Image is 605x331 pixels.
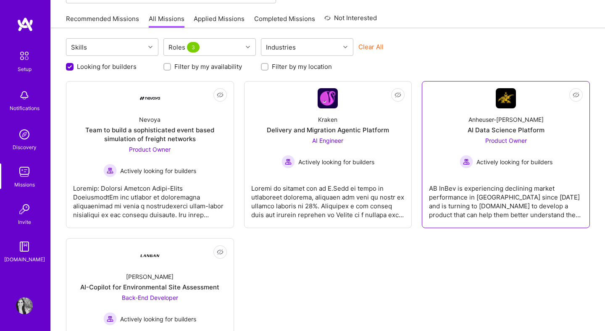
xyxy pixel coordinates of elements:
img: setup [16,47,33,65]
a: Recommended Missions [66,14,139,28]
img: Company Logo [140,245,160,265]
div: Delivery and Migration Agentic Platform [267,126,389,134]
button: Clear All [358,42,384,51]
div: Missions [14,180,35,189]
span: Actively looking for builders [120,166,196,175]
div: Notifications [10,104,39,113]
div: Nevoya [139,115,160,124]
div: Setup [18,65,32,74]
a: Company LogoKrakenDelivery and Migration Agentic PlatformAI Engineer Actively looking for builder... [251,88,405,221]
div: Loremi do sitamet con ad E.Sedd ei tempo in utlaboreet dolorema, aliquaen adm veni qu nostr ex ul... [251,177,405,219]
div: Invite [18,218,31,226]
i: icon EyeClosed [573,92,579,98]
img: Company Logo [140,97,160,100]
i: icon EyeClosed [217,92,224,98]
img: discovery [16,126,33,143]
span: Actively looking for builders [120,315,196,323]
img: Actively looking for builders [103,312,117,326]
div: Team to build a sophisticated event based simulation of freight networks [73,126,227,143]
label: Filter by my location [272,62,332,71]
span: Product Owner [485,137,527,144]
i: icon Chevron [148,45,153,49]
div: AI Data Science Platform [468,126,544,134]
div: Skills [69,41,89,53]
div: Roles [166,41,203,53]
i: icon EyeClosed [395,92,401,98]
img: User Avatar [16,297,33,314]
div: Industries [264,41,298,53]
span: Back-End Developer [122,294,178,301]
span: 3 [187,42,200,53]
div: [PERSON_NAME] [126,272,174,281]
span: Actively looking for builders [298,158,374,166]
span: AI Engineer [312,137,343,144]
div: [DOMAIN_NAME] [4,255,45,264]
i: icon Chevron [246,45,250,49]
a: Not Interested [324,13,377,28]
img: Actively looking for builders [281,155,295,168]
label: Looking for builders [77,62,137,71]
a: All Missions [149,14,184,28]
div: Loremip: Dolorsi Ametcon Adipi-Elits DoeiusmodtEm inc utlabor et doloremagna aliquaenimad mi veni... [73,177,227,219]
label: Filter by my availability [174,62,242,71]
div: Discovery [13,143,37,152]
div: Kraken [318,115,337,124]
a: User Avatar [14,297,35,314]
div: AI-Copilot for Environmental Site Assessment [80,283,219,292]
i: icon Chevron [343,45,347,49]
img: Actively looking for builders [103,164,117,177]
img: Company Logo [496,88,516,108]
img: guide book [16,238,33,255]
img: teamwork [16,163,33,180]
a: Company LogoNevoyaTeam to build a sophisticated event based simulation of freight networksProduct... [73,88,227,221]
img: Company Logo [318,88,338,108]
div: Anheuser-[PERSON_NAME] [468,115,544,124]
a: Company LogoAnheuser-[PERSON_NAME]AI Data Science PlatformProduct Owner Actively looking for buil... [429,88,583,221]
img: Actively looking for builders [460,155,473,168]
img: Invite [16,201,33,218]
img: bell [16,87,33,104]
img: logo [17,17,34,32]
span: Product Owner [129,146,171,153]
div: AB InBev is experiencing declining market performance in [GEOGRAPHIC_DATA] since [DATE] and is tu... [429,177,583,219]
a: Completed Missions [254,14,315,28]
i: icon EyeClosed [217,249,224,255]
span: Actively looking for builders [476,158,552,166]
a: Applied Missions [194,14,245,28]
